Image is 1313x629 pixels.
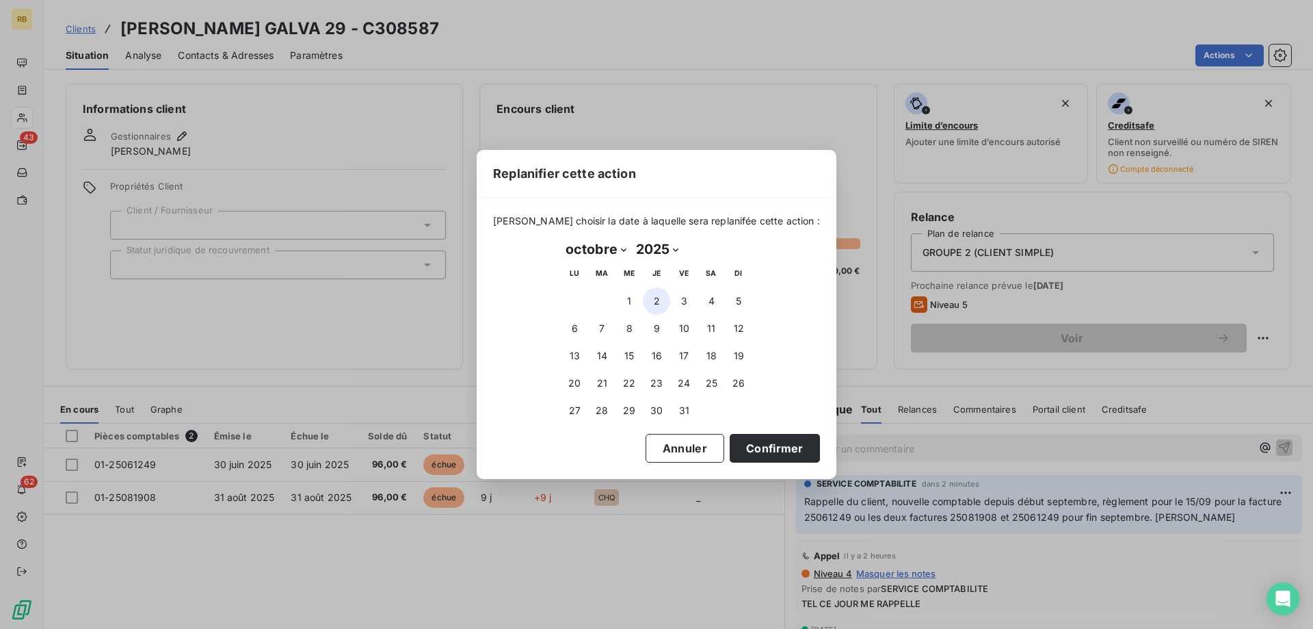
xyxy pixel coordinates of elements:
[493,214,820,228] span: [PERSON_NAME] choisir la date à laquelle sera replanifée cette action :
[588,315,615,342] button: 7
[725,370,752,397] button: 26
[670,287,698,315] button: 3
[643,342,670,370] button: 16
[725,260,752,287] th: dimanche
[670,315,698,342] button: 10
[725,287,752,315] button: 5
[561,370,588,397] button: 20
[698,287,725,315] button: 4
[561,397,588,424] button: 27
[588,370,615,397] button: 21
[561,342,588,370] button: 13
[643,397,670,424] button: 30
[643,315,670,342] button: 9
[1266,582,1299,615] div: Open Intercom Messenger
[725,315,752,342] button: 12
[730,434,820,463] button: Confirmer
[588,342,615,370] button: 14
[615,260,643,287] th: mercredi
[643,260,670,287] th: jeudi
[561,315,588,342] button: 6
[670,397,698,424] button: 31
[698,260,725,287] th: samedi
[588,260,615,287] th: mardi
[646,434,724,463] button: Annuler
[670,342,698,370] button: 17
[615,370,643,397] button: 22
[588,397,615,424] button: 28
[725,342,752,370] button: 19
[561,260,588,287] th: lundi
[615,315,643,342] button: 8
[615,342,643,370] button: 15
[698,315,725,342] button: 11
[493,164,636,183] span: Replanifier cette action
[615,397,643,424] button: 29
[698,370,725,397] button: 25
[670,260,698,287] th: vendredi
[643,370,670,397] button: 23
[643,287,670,315] button: 2
[670,370,698,397] button: 24
[615,287,643,315] button: 1
[698,342,725,370] button: 18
